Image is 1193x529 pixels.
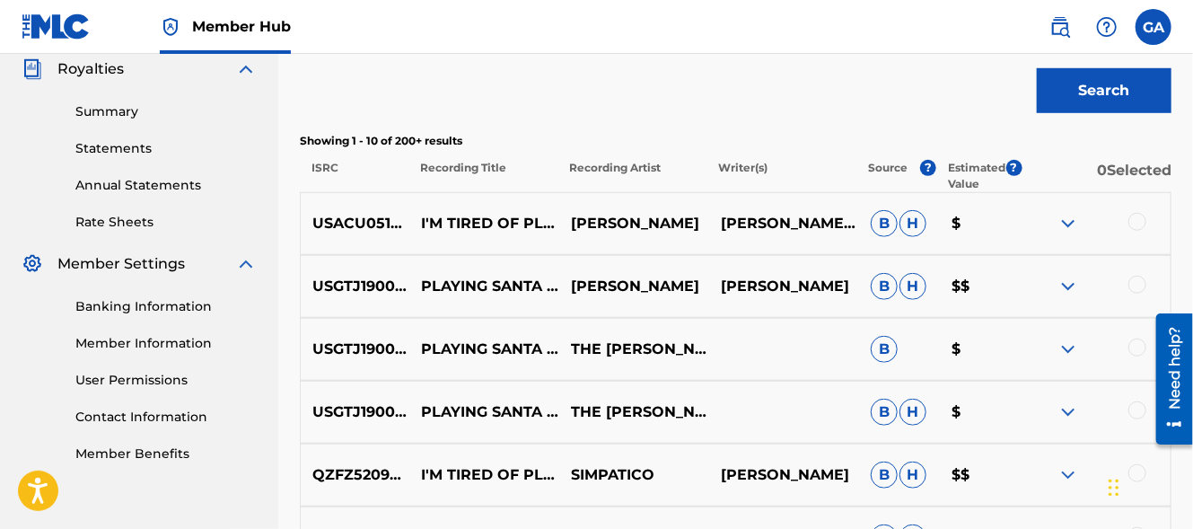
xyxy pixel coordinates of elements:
[301,276,409,297] p: USGTJ1900330
[559,464,709,486] p: SIMPATICO
[301,213,409,234] p: USACU0518238
[940,339,1021,360] p: $
[940,464,1021,486] p: $$
[75,102,257,121] a: Summary
[1057,401,1079,423] img: expand
[300,133,1171,149] p: Showing 1 - 10 of 200+ results
[899,210,926,237] span: H
[871,462,898,489] span: B
[1136,9,1171,45] div: User Menu
[301,339,409,360] p: USGTJ1900330
[1096,16,1118,38] img: help
[1057,339,1079,360] img: expand
[75,213,257,232] a: Rate Sheets
[75,139,257,158] a: Statements
[559,276,709,297] p: [PERSON_NAME]
[235,253,257,275] img: expand
[940,213,1021,234] p: $
[1037,68,1171,113] button: Search
[871,336,898,363] span: B
[1057,213,1079,234] img: expand
[192,16,291,37] span: Member Hub
[868,160,908,192] p: Source
[301,464,409,486] p: QZFZ52097774
[709,213,859,234] p: [PERSON_NAME], [PERSON_NAME]
[75,176,257,195] a: Annual Statements
[75,408,257,427] a: Contact Information
[899,399,926,426] span: H
[1006,160,1022,176] span: ?
[949,160,1006,192] p: Estimated Value
[22,58,43,80] img: Royalties
[871,273,898,300] span: B
[22,13,91,40] img: MLC Logo
[1042,9,1078,45] a: Public Search
[1057,464,1079,486] img: expand
[409,401,559,423] p: PLAYING SANTA CLAUS
[559,339,709,360] p: THE [PERSON_NAME] ORCHESTRA;[PERSON_NAME]
[301,401,409,423] p: USGTJ1900330
[709,464,859,486] p: [PERSON_NAME]
[409,464,559,486] p: I'M TIRED OF PLAYING
[160,16,181,38] img: Top Rightsholder
[709,276,859,297] p: [PERSON_NAME]
[899,273,926,300] span: H
[559,401,709,423] p: THE [PERSON_NAME] ORCHESTRA
[409,276,559,297] p: PLAYING SANTA CLAUS
[409,339,559,360] p: PLAYING SANTA CLAUS
[1022,160,1171,192] p: 0 Selected
[235,58,257,80] img: expand
[1109,461,1119,515] div: Drag
[57,58,124,80] span: Royalties
[871,210,898,237] span: B
[871,399,898,426] span: B
[75,371,257,390] a: User Permissions
[706,160,855,192] p: Writer(s)
[75,297,257,316] a: Banking Information
[300,160,408,192] p: ISRC
[408,160,557,192] p: Recording Title
[940,276,1021,297] p: $$
[557,160,706,192] p: Recording Artist
[75,334,257,353] a: Member Information
[57,253,185,275] span: Member Settings
[409,213,559,234] p: I'M TIRED OF PLAYING SANTA CLAUS TO YOU
[1143,307,1193,452] iframe: Resource Center
[920,160,936,176] span: ?
[559,213,709,234] p: [PERSON_NAME]
[940,401,1021,423] p: $
[1049,16,1071,38] img: search
[899,462,926,489] span: H
[1057,276,1079,297] img: expand
[1103,443,1193,529] iframe: Chat Widget
[22,253,43,275] img: Member Settings
[1089,9,1125,45] div: Help
[75,445,257,463] a: Member Benefits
